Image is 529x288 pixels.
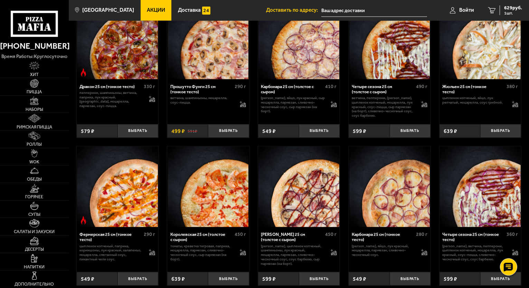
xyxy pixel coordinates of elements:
[353,276,366,282] span: 549 ₽
[442,244,506,262] p: [PERSON_NAME], ветчина, пепперони, цыпленок копченый, моцарелла, лук красный, соус-пицца, сливочн...
[235,84,246,89] span: 290 г
[171,276,185,282] span: 639 ₽
[261,244,325,266] p: [PERSON_NAME], цыпленок копченый, шампиньоны, лук красный, моцарелла, пармезан, сливочно-чесночны...
[390,124,431,138] button: Выбрать
[325,84,337,89] span: 410 г
[167,146,249,227] a: Королевская 25 см (толстое с сыром)
[480,272,521,286] button: Выбрать
[30,73,39,77] span: Хит
[14,230,55,234] span: Салаты и закуски
[416,231,427,237] span: 280 г
[504,6,522,10] span: 629 руб.
[144,231,155,237] span: 290 г
[459,8,474,13] span: Войти
[261,96,325,114] p: [PERSON_NAME], яйцо, лук красный, сыр Моцарелла, пармезан, сливочно-чесночный соус, сыр пармезан ...
[79,84,142,89] div: Дракон 25 см (тонкое тесто)
[262,128,276,134] span: 549 ₽
[178,8,201,13] span: Доставка
[208,124,249,138] button: Выбрать
[258,146,340,227] a: Чикен Барбекю 25 см (толстое с сыром)
[147,8,165,13] span: Акции
[117,272,158,286] button: Выбрать
[440,146,521,227] a: Четыре сезона 25 см (тонкое тесто)
[79,68,88,77] img: Острое блюдо
[325,231,337,237] span: 450 г
[79,216,88,224] img: Острое блюдо
[416,84,427,89] span: 490 г
[208,272,249,286] button: Выбрать
[26,107,43,112] span: Наборы
[258,146,339,227] img: Чикен Барбекю 25 см (толстое с сыром)
[442,96,506,105] p: цыпленок копченый, яйцо, лук репчатый, моцарелла, соус грибной.
[24,265,45,269] span: Напитки
[480,124,521,138] button: Выбрать
[352,96,416,118] p: ветчина, пепперони, [PERSON_NAME], цыпленок копченый, моцарелла, лук красный, соус-пицца, сыр пар...
[202,7,210,15] img: 15daf4d41897b9f0e9f617042186c801.svg
[79,91,143,108] p: пепперони, шампиньоны, ветчина, паприка, лук красный, [GEOGRAPHIC_DATA], моцарелла, пармезан, соу...
[27,142,42,147] span: Роллы
[507,231,518,237] span: 360 г
[352,232,414,242] div: Карбонара 25 см (тонкое тесто)
[299,272,340,286] button: Выбрать
[507,84,518,89] span: 380 г
[352,84,414,95] div: Четыре сезона 25 см (толстое с сыром)
[79,232,142,242] div: Фермерская 25 см (тонкое тесто)
[17,125,52,129] span: Римская пицца
[27,177,42,182] span: Обеды
[266,8,321,13] span: Доставить по адресу:
[77,146,159,227] a: Острое блюдоФермерская 25 см (тонкое тесто)
[504,11,522,15] span: 1 шт.
[117,124,158,138] button: Выбрать
[28,212,40,217] span: Супы
[188,128,197,134] s: 591 ₽
[261,232,323,242] div: [PERSON_NAME] 25 см (толстое с сыром)
[29,160,39,164] span: WOK
[81,128,94,134] span: 579 ₽
[444,276,457,282] span: 599 ₽
[170,244,234,262] p: томаты, креветка тигровая, паприка, моцарелла, пармезан, сливочно-чесночный соус, сыр пармезан (н...
[25,247,44,252] span: Десерты
[79,244,143,262] p: цыпленок копченый, паприка, корнишоны, лук красный, халапеньо, моцарелла, сметанный соус, пикантн...
[170,96,234,105] p: ветчина, шампиньоны, моцарелла, соус-пицца.
[444,128,457,134] span: 639 ₽
[77,146,158,227] img: Фермерская 25 см (тонкое тесто)
[170,84,233,95] div: Прошутто Фунги 25 см (тонкое тесто)
[144,84,155,89] span: 330 г
[349,146,430,227] img: Карбонара 25 см (тонкое тесто)
[299,124,340,138] button: Выбрать
[352,244,416,257] p: [PERSON_NAME], яйцо, лук красный, моцарелла, пармезан, сливочно-чесночный соус.
[15,282,54,287] span: Дополнительно
[442,84,505,95] div: Жюльен 25 см (тонкое тесто)
[262,276,276,282] span: 599 ₽
[235,231,246,237] span: 450 г
[171,128,185,134] span: 499 ₽
[170,232,233,242] div: Королевская 25 см (толстое с сыром)
[81,276,94,282] span: 549 ₽
[82,8,134,13] span: [GEOGRAPHIC_DATA]
[353,128,366,134] span: 599 ₽
[442,232,505,242] div: Четыре сезона 25 см (тонкое тесто)
[27,90,42,94] span: Пицца
[261,84,323,95] div: Карбонара 25 см (толстое с сыром)
[390,272,431,286] button: Выбрать
[26,195,44,199] span: Горячее
[168,146,249,227] img: Королевская 25 см (толстое с сыром)
[321,4,427,17] input: Ваш адрес доставки
[440,146,521,227] img: Четыре сезона 25 см (тонкое тесто)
